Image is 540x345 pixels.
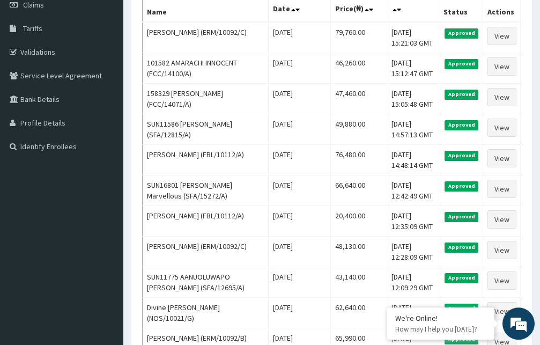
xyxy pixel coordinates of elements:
[445,304,478,313] span: Approved
[445,28,478,38] span: Approved
[143,22,269,53] td: [PERSON_NAME] (ERM/10092/C)
[331,175,387,206] td: 66,640.00
[331,145,387,175] td: 76,480.00
[62,104,148,212] span: We're online!
[487,27,516,45] a: View
[56,60,180,74] div: Chat with us now
[269,206,331,237] td: [DATE]
[487,57,516,76] a: View
[387,267,439,298] td: [DATE] 12:09:29 GMT
[331,84,387,114] td: 47,460.00
[331,267,387,298] td: 43,140.00
[387,237,439,267] td: [DATE] 12:28:09 GMT
[269,114,331,145] td: [DATE]
[269,145,331,175] td: [DATE]
[487,302,516,320] a: View
[143,53,269,84] td: 101582 AMARACHI INNOCENT (FCC/14100/A)
[269,53,331,84] td: [DATE]
[331,53,387,84] td: 46,260.00
[387,206,439,237] td: [DATE] 12:35:09 GMT
[143,145,269,175] td: [PERSON_NAME] (FBL/10112/A)
[331,114,387,145] td: 49,880.00
[387,84,439,114] td: [DATE] 15:05:48 GMT
[445,120,478,130] span: Approved
[269,175,331,206] td: [DATE]
[176,5,202,31] div: Minimize live chat window
[331,206,387,237] td: 20,400.00
[487,241,516,259] a: View
[387,298,439,328] td: [DATE] 11:57:48 GMT
[395,313,486,323] div: We're Online!
[487,88,516,106] a: View
[387,22,439,53] td: [DATE] 15:21:03 GMT
[5,231,204,268] textarea: Type your message and hit 'Enter'
[445,243,478,252] span: Approved
[445,273,478,283] span: Approved
[143,237,269,267] td: [PERSON_NAME] (ERM/10092/C)
[331,298,387,328] td: 62,640.00
[445,212,478,222] span: Approved
[269,267,331,298] td: [DATE]
[387,145,439,175] td: [DATE] 14:48:14 GMT
[143,114,269,145] td: SUN11586 [PERSON_NAME] (SFA/12815/A)
[445,181,478,191] span: Approved
[445,90,478,99] span: Approved
[143,267,269,298] td: SUN11775 AANUOLUWAPO [PERSON_NAME] (SFA/12695/A)
[143,84,269,114] td: 158329 [PERSON_NAME] (FCC/14071/A)
[23,24,42,33] span: Tariffs
[331,22,387,53] td: 79,760.00
[387,175,439,206] td: [DATE] 12:42:49 GMT
[387,114,439,145] td: [DATE] 14:57:13 GMT
[143,175,269,206] td: SUN16801 [PERSON_NAME] Marvellous (SFA/15272/A)
[445,59,478,69] span: Approved
[269,298,331,328] td: [DATE]
[269,22,331,53] td: [DATE]
[269,84,331,114] td: [DATE]
[487,180,516,198] a: View
[331,237,387,267] td: 48,130.00
[269,237,331,267] td: [DATE]
[143,298,269,328] td: Divine [PERSON_NAME] (NOS/10021/G)
[20,54,43,80] img: d_794563401_company_1708531726252_794563401
[487,210,516,229] a: View
[487,271,516,290] a: View
[445,151,478,160] span: Approved
[395,325,486,334] p: How may I help you today?
[487,119,516,137] a: View
[387,53,439,84] td: [DATE] 15:12:47 GMT
[487,149,516,167] a: View
[143,206,269,237] td: [PERSON_NAME] (FBL/10112/A)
